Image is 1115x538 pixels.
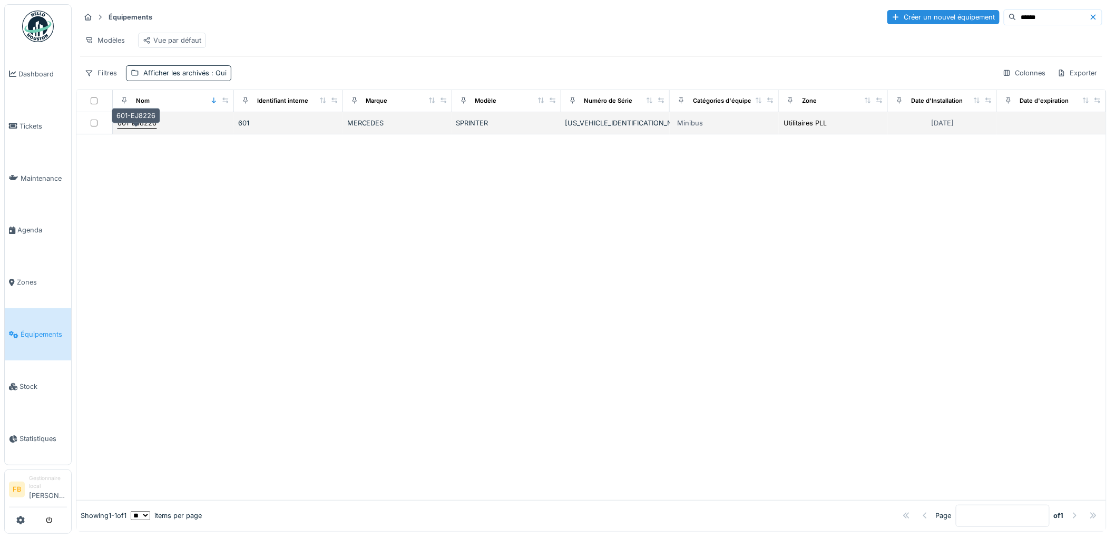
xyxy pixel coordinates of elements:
[5,308,71,360] a: Équipements
[80,65,122,81] div: Filtres
[238,118,339,128] div: 601
[784,118,827,128] div: Utilitaires PLL
[366,96,388,105] div: Marque
[143,68,227,78] div: Afficher les archivés
[19,434,67,444] span: Statistiques
[1020,96,1069,105] div: Date d'expiration
[584,96,633,105] div: Numéro de Série
[81,511,126,521] div: Showing 1 - 1 of 1
[9,482,25,497] li: FB
[143,35,201,45] div: Vue par défaut
[5,152,71,204] a: Maintenance
[347,118,448,128] div: MERCEDES
[257,96,308,105] div: Identifiant interne
[5,360,71,413] a: Stock
[104,12,157,22] strong: Équipements
[5,204,71,257] a: Agenda
[456,118,557,128] div: SPRINTER
[21,329,67,339] span: Équipements
[565,118,666,128] div: [US_VEHICLE_IDENTIFICATION_NUMBER]
[112,108,160,123] div: 601-EJ8226
[21,173,67,183] span: Maintenance
[802,96,817,105] div: Zone
[5,413,71,465] a: Statistiques
[1053,65,1102,81] div: Exporter
[998,65,1051,81] div: Colonnes
[29,474,67,491] div: Gestionnaire local
[22,11,54,42] img: Badge_color-CXgf-gQk.svg
[936,511,952,521] div: Page
[9,474,67,507] a: FB Gestionnaire local[PERSON_NAME]
[475,96,497,105] div: Modèle
[18,69,67,79] span: Dashboard
[931,118,954,128] div: [DATE]
[677,118,703,128] div: Minibus
[5,100,71,152] a: Tickets
[693,96,766,105] div: Catégories d'équipement
[17,277,67,287] span: Zones
[1054,511,1064,521] strong: of 1
[136,96,150,105] div: Nom
[131,511,202,521] div: items per page
[5,48,71,100] a: Dashboard
[887,10,1000,24] div: Créer un nouvel équipement
[911,96,963,105] div: Date d'Installation
[209,69,227,77] span: : Oui
[29,474,67,505] li: [PERSON_NAME]
[5,257,71,309] a: Zones
[80,33,130,48] div: Modèles
[17,225,67,235] span: Agenda
[19,121,67,131] span: Tickets
[19,382,67,392] span: Stock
